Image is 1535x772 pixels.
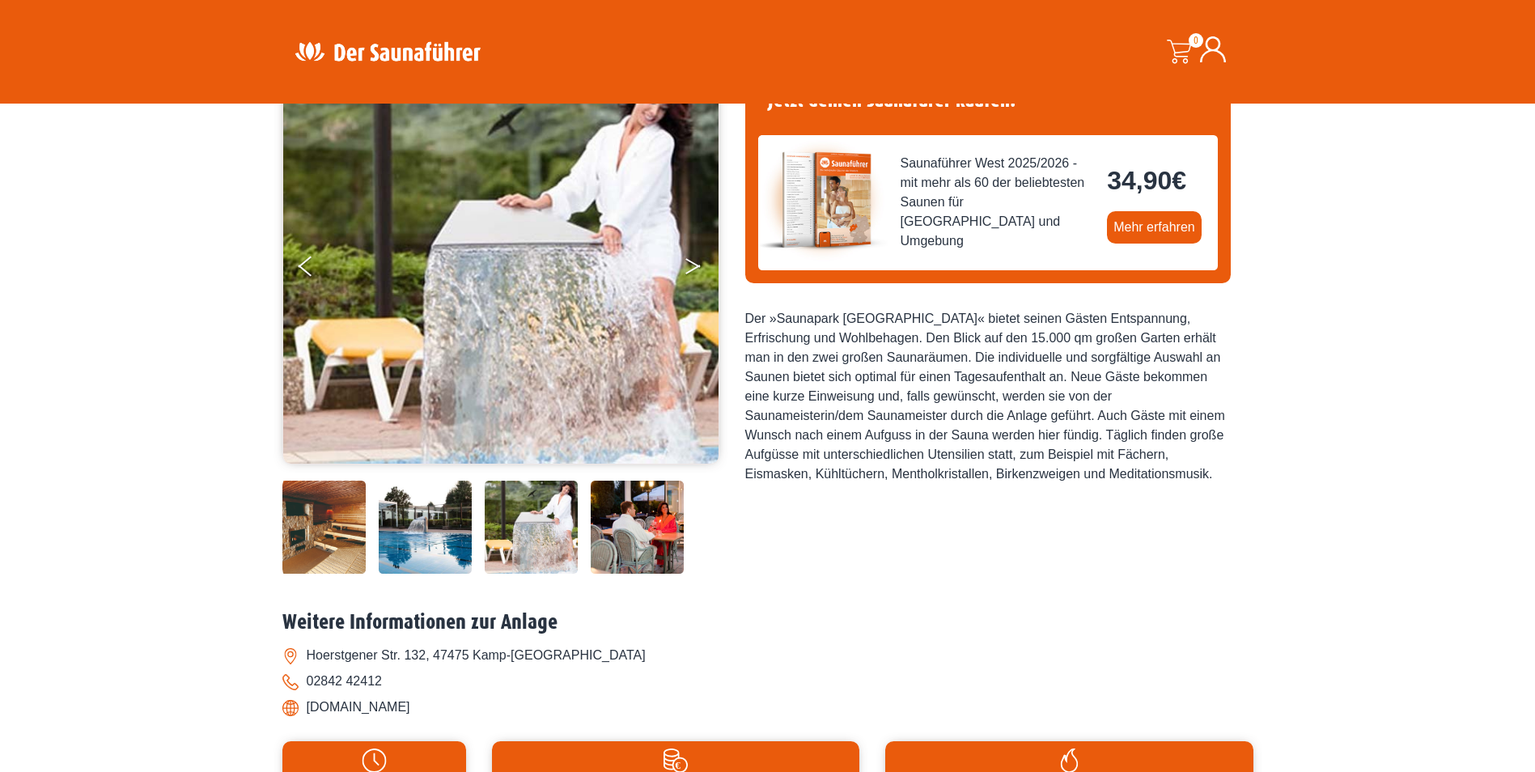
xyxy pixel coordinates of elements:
li: 02842 42412 [282,668,1253,694]
div: Der »Saunapark [GEOGRAPHIC_DATA]« bietet seinen Gästen Entspannung, Erfrischung und Wohlbehagen. ... [745,309,1231,484]
span: Saunaführer West 2025/2026 - mit mehr als 60 der beliebtesten Saunen für [GEOGRAPHIC_DATA] und Um... [901,154,1095,251]
button: Previous [299,249,339,290]
span: € [1172,166,1186,195]
li: Hoerstgener Str. 132, 47475 Kamp-[GEOGRAPHIC_DATA] [282,643,1253,668]
h2: Weitere Informationen zur Anlage [282,610,1253,635]
button: Next [684,249,724,290]
li: [DOMAIN_NAME] [282,694,1253,720]
a: Mehr erfahren [1107,211,1202,244]
bdi: 34,90 [1107,166,1186,195]
span: 0 [1189,33,1203,48]
img: der-saunafuehrer-2025-west.jpg [758,135,888,265]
